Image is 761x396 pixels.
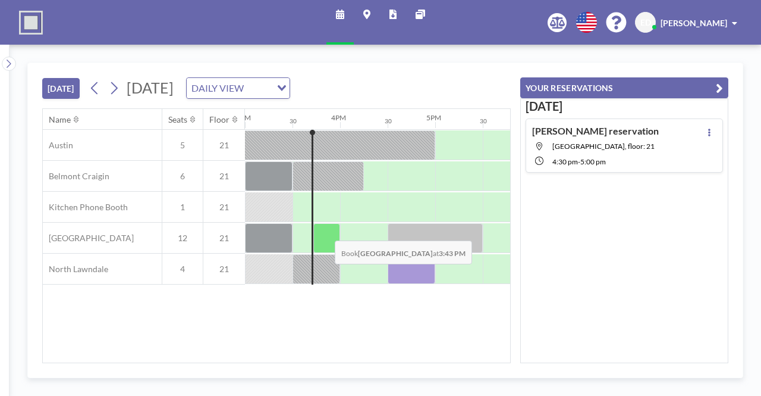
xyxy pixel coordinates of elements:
span: 21 [203,140,245,151]
div: Name [49,114,71,125]
span: [GEOGRAPHIC_DATA] [43,233,134,244]
span: 5:00 PM [580,157,606,166]
span: 5 [162,140,203,151]
div: Floor [209,114,229,125]
span: ED [640,17,651,28]
div: 4PM [331,113,346,122]
span: North Lawndale, floor: 21 [552,142,655,151]
div: 30 [290,117,297,125]
span: [DATE] [127,79,174,96]
span: 12 [162,233,203,244]
button: YOUR RESERVATIONS [520,77,728,98]
button: [DATE] [42,78,80,99]
h3: [DATE] [526,99,723,114]
span: Austin [43,140,73,151]
span: 21 [203,171,245,182]
span: 4:30 PM [552,157,578,166]
b: 3:43 PM [439,249,466,258]
span: 21 [203,233,245,244]
div: Search for option [187,78,290,98]
span: Book at [335,241,472,264]
div: 30 [480,117,487,125]
span: DAILY VIEW [189,80,246,96]
div: 30 [385,117,392,125]
span: 1 [162,202,203,213]
span: [PERSON_NAME] [661,18,727,28]
b: [GEOGRAPHIC_DATA] [358,249,433,258]
span: Kitchen Phone Booth [43,202,128,213]
span: 21 [203,202,245,213]
span: 4 [162,264,203,275]
span: Belmont Craigin [43,171,109,182]
span: - [578,157,580,166]
span: 21 [203,264,245,275]
div: 5PM [426,113,441,122]
h4: [PERSON_NAME] reservation [532,125,659,137]
span: North Lawndale [43,264,108,275]
input: Search for option [247,80,270,96]
span: 6 [162,171,203,182]
img: organization-logo [19,11,43,35]
div: Seats [168,114,187,125]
